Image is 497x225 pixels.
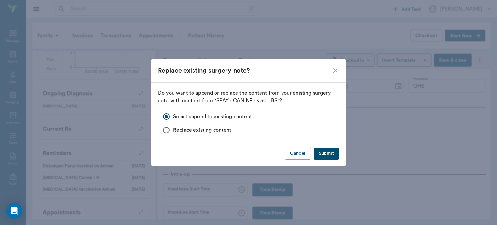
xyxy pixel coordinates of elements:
div: Do you want to append or replace the content from your existing surgery note with content from "S... [158,89,339,137]
span: Smart append to existing content [173,113,252,120]
div: Replace existing surgery note? [158,65,331,76]
div: option [163,110,339,137]
button: close [331,67,339,74]
button: Submit [314,148,339,160]
span: Replace existing content [173,126,232,134]
button: Cancel [285,148,311,160]
div: Open Intercom Messenger [6,203,22,219]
